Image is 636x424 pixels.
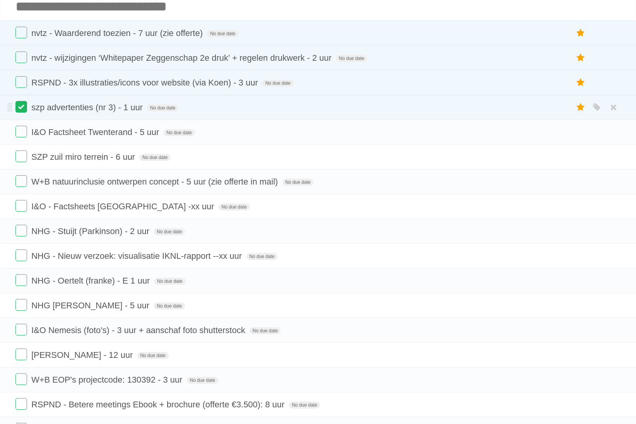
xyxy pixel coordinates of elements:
label: Done [15,126,27,137]
span: No due date [289,402,320,409]
label: Done [15,324,27,335]
span: NHG [PERSON_NAME] - 5 uur [31,301,151,310]
span: SZP zuil miro terrein - 6 uur [31,152,137,162]
span: No due date [154,278,185,285]
label: Done [15,398,27,410]
span: [PERSON_NAME] - 12 uur [31,350,135,360]
span: I&O Nemesis (foto's) - 3 uur + aanschaf foto shutterstock [31,325,247,335]
span: No due date [249,327,281,334]
span: No due date [137,352,168,359]
label: Done [15,101,27,113]
label: Done [15,76,27,88]
span: No due date [262,80,293,87]
label: Done [15,250,27,261]
label: Done [15,51,27,63]
label: Done [15,274,27,286]
span: No due date [163,129,195,136]
span: No due date [246,253,278,260]
label: Star task [573,27,588,39]
label: Star task [573,76,588,89]
span: szp advertenties (nr 3) - 1 uur [31,103,145,112]
label: Done [15,175,27,187]
span: RSPND - 3x illustraties/icons voor website (via Koen) - 3 uur [31,78,260,87]
span: I&O - Factsheets [GEOGRAPHIC_DATA] -xx uur [31,202,216,211]
span: nvtz - Waarderend toezien - 7 uur (zie offerte) [31,28,205,38]
span: No due date [147,104,178,111]
span: NHG - Oertelt (franke) - E 1 uur [31,276,152,286]
span: No due date [139,154,171,161]
span: No due date [282,179,314,186]
span: No due date [187,377,218,384]
span: No due date [336,55,367,62]
span: I&O Factsheet Twenterand - 5 uur [31,127,161,137]
span: No due date [219,203,250,210]
span: No due date [154,303,185,309]
label: Done [15,299,27,311]
label: Done [15,373,27,385]
label: Done [15,200,27,212]
span: NHG - Nieuw verzoek: visualisatie IKNL-rapport --xx uur [31,251,244,261]
label: Done [15,349,27,360]
span: W+B EOP's projectcode: 130392 - 3 uur [31,375,184,385]
span: No due date [154,228,185,235]
span: nvtz - wijzigingen ‘Whitepaper Zeggenschap 2e druk’ + regelen drukwerk - 2 uur [31,53,334,63]
label: Done [15,225,27,236]
span: NHG - Stuijt (Parkinson) - 2 uur [31,226,151,236]
span: W+B natuurinclusie ontwerpen concept - 5 uur (zie offerte in mail) [31,177,280,186]
label: Done [15,150,27,162]
span: RSPND - Betere meetings Ebook + brochure (offerte €3.500): 8 uur [31,400,287,409]
span: No due date [207,30,238,37]
label: Star task [573,51,588,64]
label: Star task [573,101,588,114]
label: Done [15,27,27,38]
